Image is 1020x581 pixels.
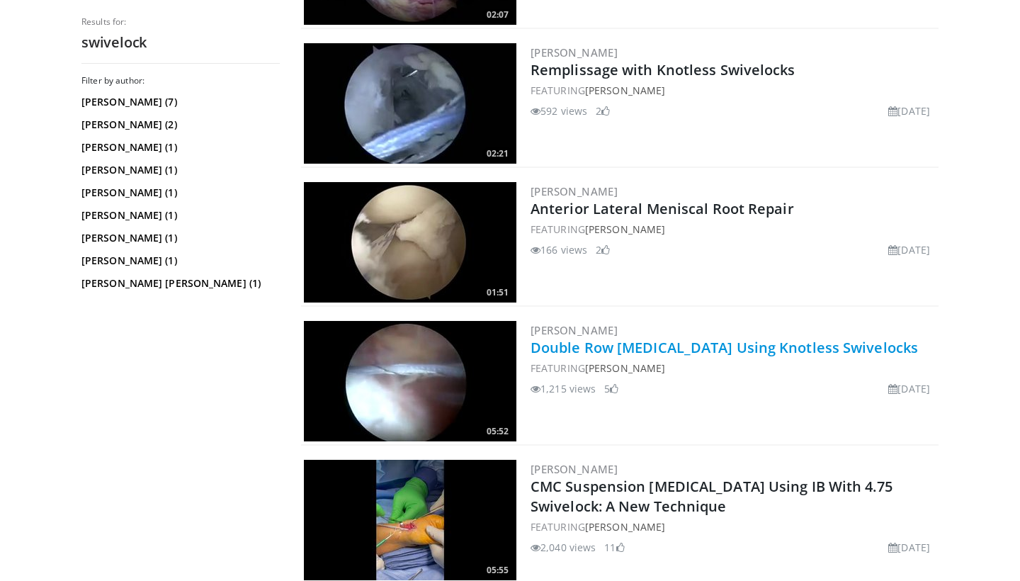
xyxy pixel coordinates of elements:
[888,540,930,555] li: [DATE]
[81,95,276,109] a: [PERSON_NAME] (7)
[531,184,618,198] a: [PERSON_NAME]
[81,33,280,52] h2: swivelock
[304,43,516,164] a: 02:21
[531,199,794,218] a: Anterior Lateral Meniscal Root Repair
[531,477,892,516] a: CMC Suspension [MEDICAL_DATA] Using IB With 4.75 Swivelock: A New Technique
[596,103,610,118] li: 2
[81,186,276,200] a: [PERSON_NAME] (1)
[585,361,665,375] a: [PERSON_NAME]
[482,147,513,160] span: 02:21
[888,242,930,257] li: [DATE]
[604,381,618,396] li: 5
[596,242,610,257] li: 2
[482,286,513,299] span: 01:51
[304,43,516,164] img: 8ba1e48d-3c07-4f9b-8197-fd3c2e7476a5.300x170_q85_crop-smart_upscale.jpg
[304,321,516,441] img: 69de68f7-cd6a-458c-9c6d-45d3f70d8866.300x170_q85_crop-smart_upscale.jpg
[531,242,587,257] li: 166 views
[81,254,276,268] a: [PERSON_NAME] (1)
[531,361,936,376] div: FEATURING
[81,231,276,245] a: [PERSON_NAME] (1)
[304,460,516,580] a: 05:55
[531,323,618,337] a: [PERSON_NAME]
[585,84,665,97] a: [PERSON_NAME]
[304,460,516,580] img: f46c4294-4a96-4e89-927f-ca6c1b8e22d7.300x170_q85_crop-smart_upscale.jpg
[531,60,795,79] a: Remplissage with Knotless Swivelocks
[482,9,513,21] span: 02:07
[304,182,516,303] img: 79f3c451-6734-4c3d-ae0c-4779cf0ef7a5.300x170_q85_crop-smart_upscale.jpg
[531,540,596,555] li: 2,040 views
[531,83,936,98] div: FEATURING
[81,276,276,290] a: [PERSON_NAME] [PERSON_NAME] (1)
[531,222,936,237] div: FEATURING
[531,338,918,357] a: Double Row [MEDICAL_DATA] Using Knotless Swivelocks
[888,103,930,118] li: [DATE]
[531,381,596,396] li: 1,215 views
[81,163,276,177] a: [PERSON_NAME] (1)
[531,519,936,534] div: FEATURING
[81,118,276,132] a: [PERSON_NAME] (2)
[304,182,516,303] a: 01:51
[482,425,513,438] span: 05:52
[304,321,516,441] a: 05:52
[585,520,665,534] a: [PERSON_NAME]
[585,222,665,236] a: [PERSON_NAME]
[531,45,618,60] a: [PERSON_NAME]
[482,564,513,577] span: 05:55
[81,75,280,86] h3: Filter by author:
[531,103,587,118] li: 592 views
[81,140,276,154] a: [PERSON_NAME] (1)
[81,16,280,28] p: Results for:
[531,462,618,476] a: [PERSON_NAME]
[604,540,624,555] li: 11
[888,381,930,396] li: [DATE]
[81,208,276,222] a: [PERSON_NAME] (1)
